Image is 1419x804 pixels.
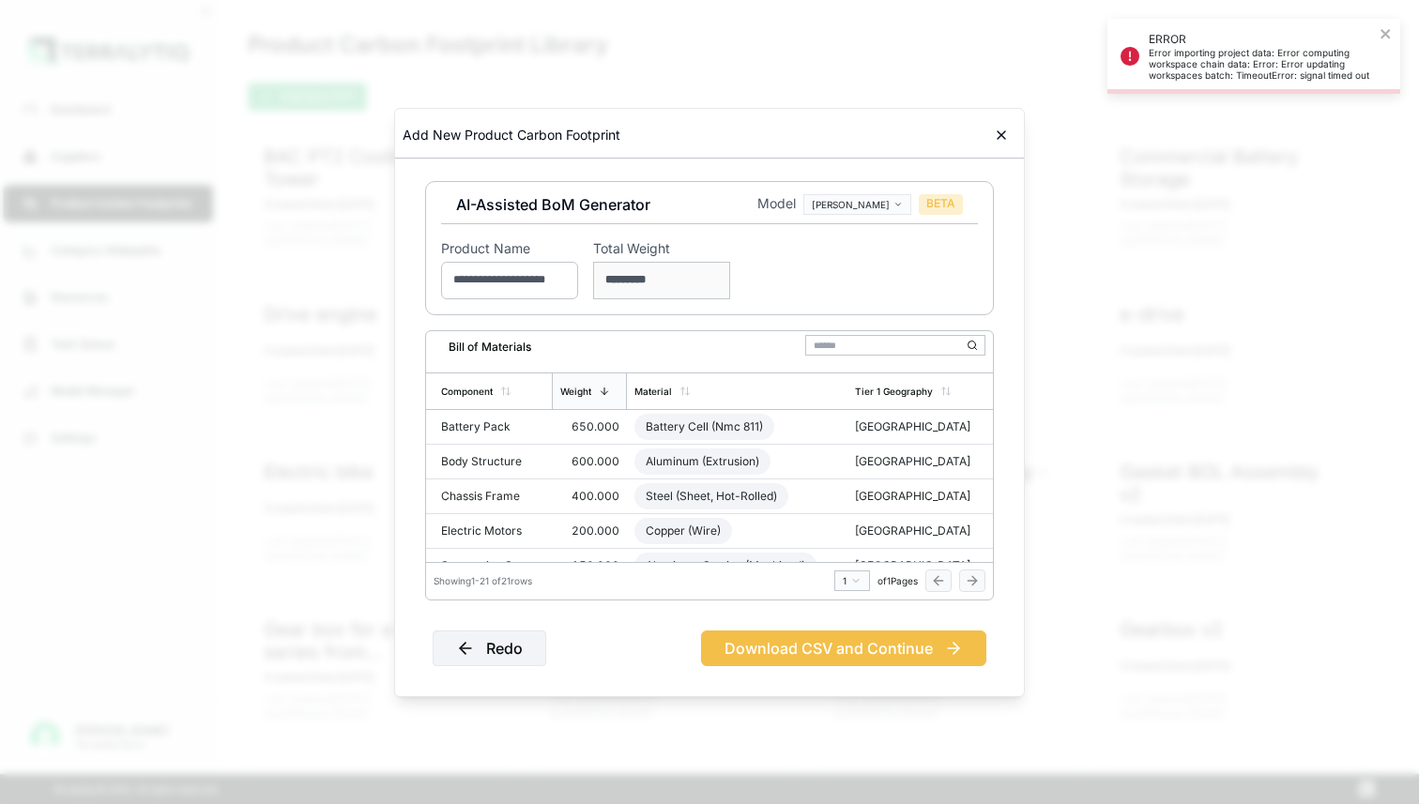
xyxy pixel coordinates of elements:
[834,570,870,591] button: 1
[593,239,730,262] label: Total Weight
[847,410,994,445] td: [GEOGRAPHIC_DATA]
[877,575,918,586] span: of 1 Pages
[847,514,994,549] td: [GEOGRAPHIC_DATA]
[441,239,578,258] label: Product Name
[441,558,531,573] div: Suspension System
[843,575,862,586] div: 1
[634,553,816,579] div: Aluminum Casting (Machined)
[803,194,911,215] button: [PERSON_NAME]
[855,386,933,397] div: Tier 1 Geography
[441,386,493,397] div: Component
[847,445,994,479] td: [GEOGRAPHIC_DATA]
[433,630,546,666] button: Redo
[434,332,531,355] div: Bill of Materials
[559,454,618,469] div: 600.000
[441,454,531,469] div: Body Structure
[559,523,618,539] div: 200.000
[919,194,963,215] span: BETA
[456,193,650,216] h3: AI-Assisted BoM Generator
[634,414,774,440] div: Battery Cell (Nmc 811)
[559,419,618,434] div: 650.000
[559,489,618,504] div: 400.000
[441,489,531,504] div: Chassis Frame
[559,558,618,573] div: 150.000
[441,523,531,539] div: Electric Motors
[560,386,591,397] div: Weight
[403,126,620,144] h2: Add New Product Carbon Footprint
[634,483,788,509] div: Steel (Sheet, Hot-Rolled)
[634,448,771,475] div: Aluminum (Extrusion)
[701,630,986,666] button: Download CSV and Continue
[634,386,672,397] div: Material
[847,479,994,514] td: [GEOGRAPHIC_DATA]
[634,518,732,544] div: Copper (Wire)
[434,575,532,586] div: Showing 1 - 21 of 21 rows
[847,549,994,584] td: [GEOGRAPHIC_DATA]
[757,194,796,215] label: Model
[441,419,531,434] div: Battery Pack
